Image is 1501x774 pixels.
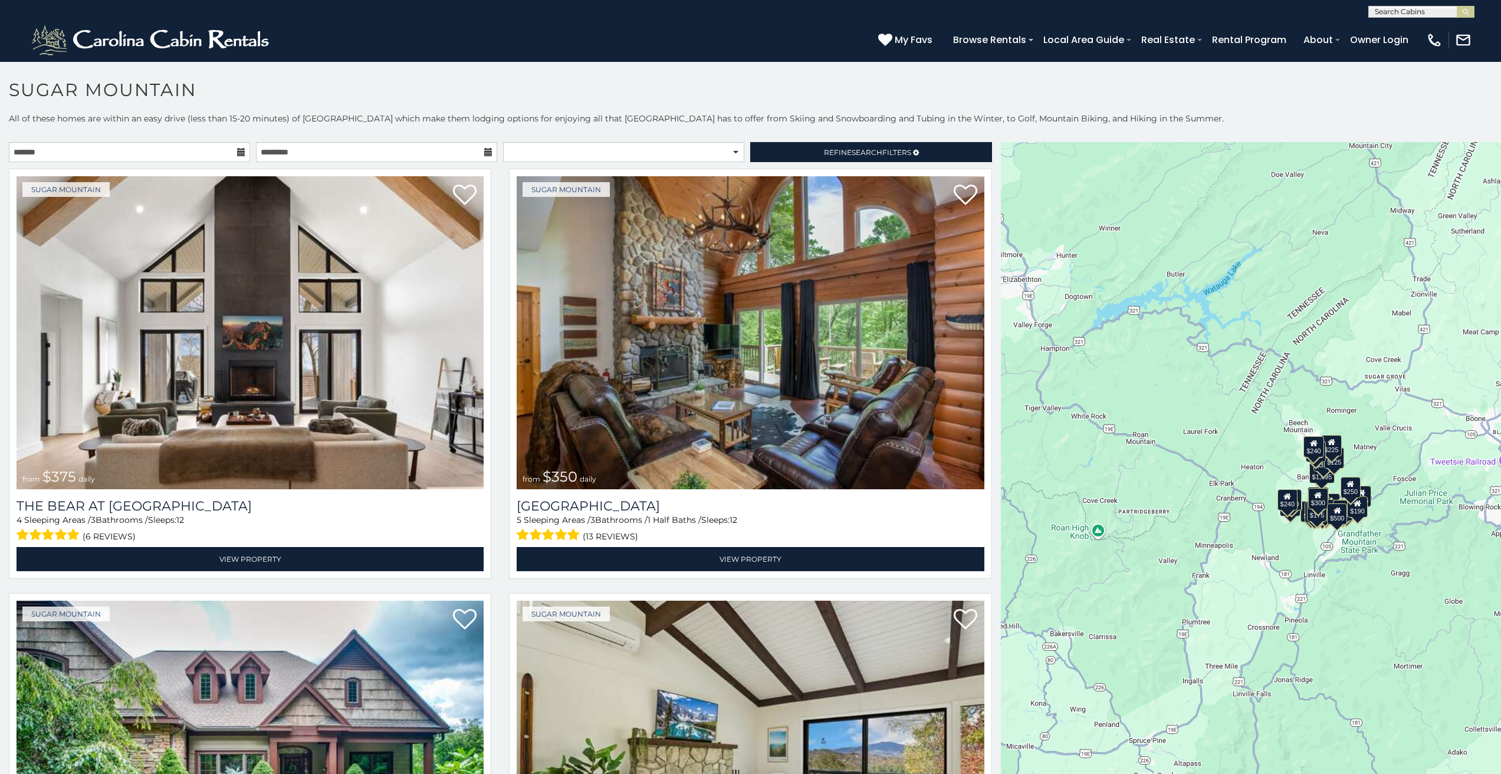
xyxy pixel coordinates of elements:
[730,515,737,525] span: 12
[517,547,984,571] a: View Property
[1308,488,1328,509] div: $300
[1426,32,1443,48] img: phone-regular-white.png
[1347,496,1367,518] div: $190
[1307,500,1327,522] div: $175
[517,514,984,544] div: Sleeping Areas / Bathrooms / Sleeps:
[22,475,40,483] span: from
[1206,29,1292,50] a: Rental Program
[1037,29,1130,50] a: Local Area Guide
[750,142,991,162] a: RefineSearchFilters
[1308,487,1328,508] div: $190
[648,515,701,525] span: 1 Half Baths /
[1321,435,1341,456] div: $225
[176,515,184,525] span: 12
[1135,29,1201,50] a: Real Estate
[1319,493,1339,515] div: $200
[453,608,477,633] a: Add to favorites
[517,515,521,525] span: 5
[590,515,595,525] span: 3
[1351,486,1371,507] div: $155
[17,514,484,544] div: Sleeping Areas / Bathrooms / Sleeps:
[954,183,977,208] a: Add to favorites
[824,148,911,157] span: Refine Filters
[1324,447,1344,469] div: $125
[17,176,484,489] a: The Bear At Sugar Mountain from $375 daily
[1308,487,1328,508] div: $265
[1277,489,1297,510] div: $240
[91,515,96,525] span: 3
[947,29,1032,50] a: Browse Rentals
[580,475,596,483] span: daily
[1298,29,1339,50] a: About
[1303,436,1323,457] div: $240
[1455,32,1472,48] img: mail-regular-white.png
[17,498,484,514] a: The Bear At [GEOGRAPHIC_DATA]
[1333,500,1353,521] div: $195
[17,498,484,514] h3: The Bear At Sugar Mountain
[42,468,76,485] span: $375
[852,148,882,157] span: Search
[517,498,984,514] a: [GEOGRAPHIC_DATA]
[29,22,274,58] img: White-1-2.png
[523,607,610,621] a: Sugar Mountain
[17,176,484,489] img: The Bear At Sugar Mountain
[954,608,977,633] a: Add to favorites
[453,183,477,208] a: Add to favorites
[1340,477,1360,498] div: $250
[523,182,610,197] a: Sugar Mountain
[895,32,932,47] span: My Favs
[878,32,935,48] a: My Favs
[517,176,984,489] a: Grouse Moor Lodge from $350 daily
[523,475,540,483] span: from
[1305,502,1325,523] div: $155
[78,475,95,483] span: daily
[17,547,484,571] a: View Property
[543,468,577,485] span: $350
[17,515,22,525] span: 4
[583,529,638,544] span: (13 reviews)
[517,176,984,489] img: Grouse Moor Lodge
[1344,29,1414,50] a: Owner Login
[22,607,110,621] a: Sugar Mountain
[1327,503,1347,525] div: $500
[517,498,984,514] h3: Grouse Moor Lodge
[1309,462,1335,483] div: $1,095
[22,182,110,197] a: Sugar Mountain
[83,529,136,544] span: (6 reviews)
